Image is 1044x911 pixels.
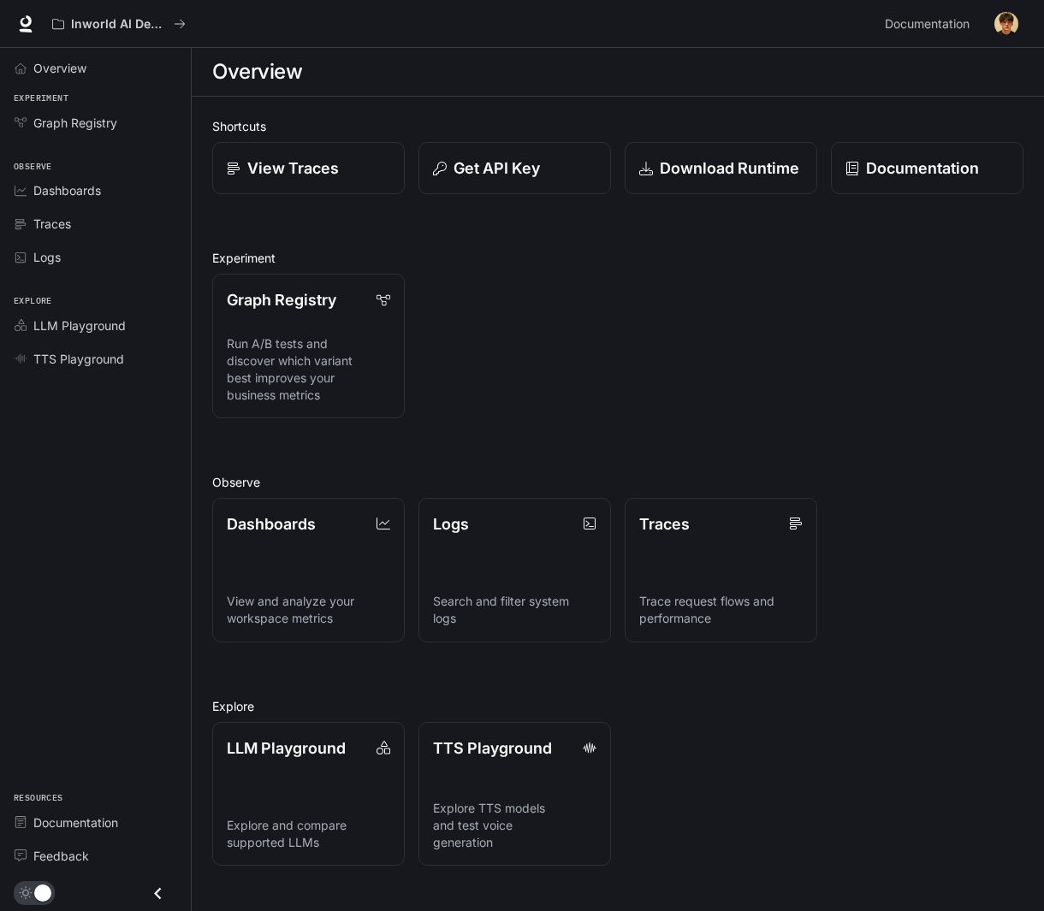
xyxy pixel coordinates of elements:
[33,59,86,77] span: Overview
[139,876,177,911] button: Close drawer
[989,7,1023,41] button: User avatar
[994,12,1018,36] img: User avatar
[831,142,1023,194] a: Documentation
[433,736,552,760] p: TTS Playground
[212,722,405,867] a: LLM PlaygroundExplore and compare supported LLMs
[33,316,126,334] span: LLM Playground
[33,847,89,865] span: Feedback
[7,108,184,138] a: Graph Registry
[660,157,799,180] p: Download Runtime
[625,142,817,194] a: Download Runtime
[212,142,405,194] a: View Traces
[418,142,611,194] button: Get API Key
[34,883,51,902] span: Dark mode toggle
[227,335,390,404] p: Run A/B tests and discover which variant best improves your business metrics
[44,7,193,41] button: All workspaces
[33,248,61,266] span: Logs
[7,242,184,272] a: Logs
[7,53,184,83] a: Overview
[7,311,184,340] a: LLM Playground
[33,215,71,233] span: Traces
[212,55,302,89] h1: Overview
[33,114,117,132] span: Graph Registry
[212,274,405,418] a: Graph RegistryRun A/B tests and discover which variant best improves your business metrics
[212,697,1023,715] h2: Explore
[33,181,101,199] span: Dashboards
[7,344,184,374] a: TTS Playground
[7,175,184,205] a: Dashboards
[639,593,803,627] p: Trace request flows and performance
[71,17,167,32] p: Inworld AI Demos
[433,593,596,627] p: Search and filter system logs
[212,249,1023,267] h2: Experiment
[33,813,118,831] span: Documentation
[7,209,184,239] a: Traces
[227,512,316,535] p: Dashboards
[212,117,1023,135] h2: Shortcuts
[454,157,540,180] p: Get API Key
[418,498,611,642] a: LogsSearch and filter system logs
[625,498,817,642] a: TracesTrace request flows and performance
[227,736,346,760] p: LLM Playground
[639,512,690,535] p: Traces
[878,7,982,41] a: Documentation
[433,800,596,851] p: Explore TTS models and test voice generation
[885,14,970,35] span: Documentation
[227,817,390,851] p: Explore and compare supported LLMs
[247,157,339,180] p: View Traces
[212,473,1023,491] h2: Observe
[7,807,184,837] a: Documentation
[33,350,124,368] span: TTS Playground
[227,593,390,627] p: View and analyze your workspace metrics
[212,498,405,642] a: DashboardsView and analyze your workspace metrics
[7,841,184,871] a: Feedback
[418,722,611,867] a: TTS PlaygroundExplore TTS models and test voice generation
[227,288,336,311] p: Graph Registry
[433,512,469,535] p: Logs
[866,157,979,180] p: Documentation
